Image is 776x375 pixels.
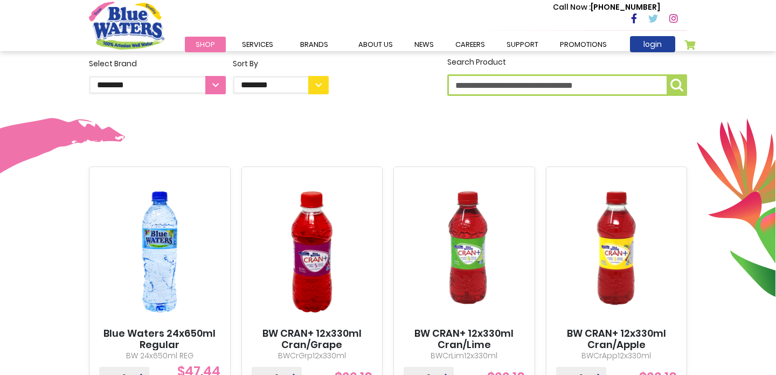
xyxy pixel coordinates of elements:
select: Sort By [233,76,329,94]
select: Select Brand [89,76,226,94]
span: Services [242,39,273,50]
span: Brands [300,39,328,50]
img: BW CRAN+ 12x330ml Cran/Grape [252,176,373,328]
span: Shop [196,39,215,50]
a: BW CRAN+ 12x330ml Cran/Apple [556,328,677,351]
p: BWCrApp12x330ml [556,350,677,362]
img: BW CRAN+ 12x330ml Cran/Apple [556,176,677,328]
a: BW CRAN+ 12x330ml Cran/Lime [404,328,525,351]
a: support [496,37,549,52]
p: BWCrLim12x330ml [404,350,525,362]
span: Call Now : [553,2,591,12]
p: BWCrGrp12x330ml [252,350,373,362]
a: Shop [185,37,226,52]
p: BW 24x650ml REG [99,350,220,362]
a: Brands [289,37,339,52]
a: Promotions [549,37,618,52]
button: Search Product [667,74,687,96]
a: News [404,37,445,52]
a: store logo [89,2,164,49]
img: search-icon.png [670,79,683,92]
img: BW CRAN+ 12x330ml Cran/Lime [404,176,525,328]
div: Sort By [233,58,329,70]
p: [PHONE_NUMBER] [553,2,660,13]
a: login [630,36,675,52]
a: careers [445,37,496,52]
a: about us [348,37,404,52]
a: Services [231,37,284,52]
a: BW CRAN+ 12x330ml Cran/Grape [252,328,373,351]
img: Blue Waters 24x650ml Regular [99,176,220,328]
label: Select Brand [89,58,226,94]
input: Search Product [447,74,687,96]
label: Search Product [447,57,687,96]
a: Blue Waters 24x650ml Regular [99,328,220,351]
